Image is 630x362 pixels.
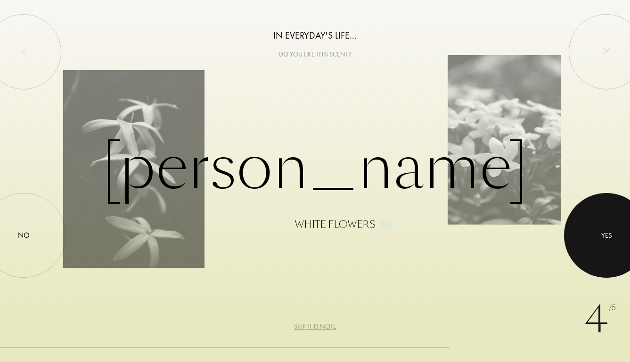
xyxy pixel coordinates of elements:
[295,219,376,229] div: White flowers
[603,48,610,56] img: quit_onboard.svg
[584,291,616,348] div: 4
[294,322,336,331] div: Skip this note
[18,230,30,241] div: No
[609,303,616,314] span: /5
[20,48,27,56] img: left_onboard.svg
[63,133,567,229] div: [PERSON_NAME]
[601,230,612,241] div: Yes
